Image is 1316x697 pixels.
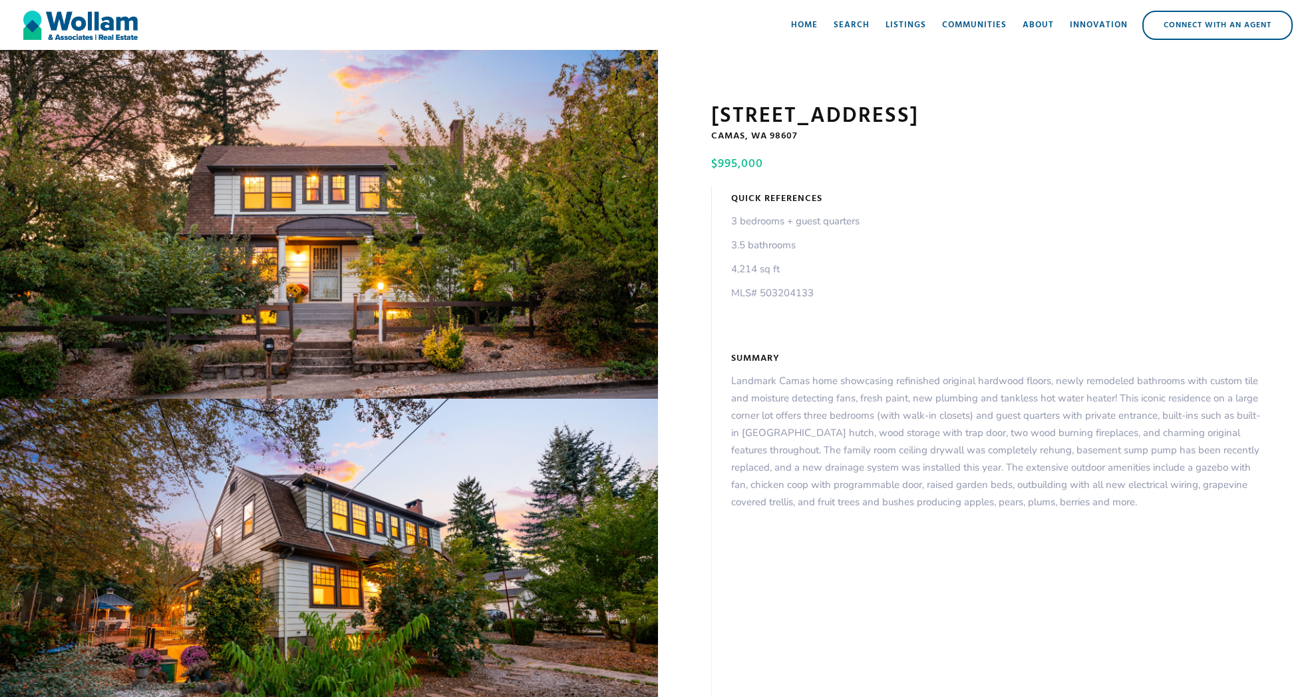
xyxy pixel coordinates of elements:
[731,284,860,302] p: MLS# 503204133
[731,236,860,254] p: 3.5 bathrooms
[826,5,878,45] a: Search
[878,5,934,45] a: Listings
[711,156,1259,172] h4: $995,000
[731,260,860,278] p: 4,214 sq ft
[791,19,818,32] div: Home
[942,19,1007,32] div: Communities
[731,372,1263,511] p: Landmark Camas home showcasing refinished original hardwood floors, newly remodeled bathrooms wit...
[834,19,870,32] div: Search
[886,19,926,32] div: Listings
[1023,19,1054,32] div: About
[934,5,1015,45] a: Communities
[731,308,860,326] p: ‍
[1142,11,1293,40] a: Connect with an Agent
[1062,5,1136,45] a: Innovation
[1070,19,1128,32] div: Innovation
[23,5,138,45] a: home
[711,130,1263,143] h5: Camas, WA 98607
[1015,5,1062,45] a: About
[783,5,826,45] a: Home
[731,192,822,206] h5: Quick References
[731,212,860,230] p: 3 bedrooms + guest quarters
[731,352,780,365] h5: Summary
[1144,12,1291,39] div: Connect with an Agent
[711,103,1263,130] h1: [STREET_ADDRESS]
